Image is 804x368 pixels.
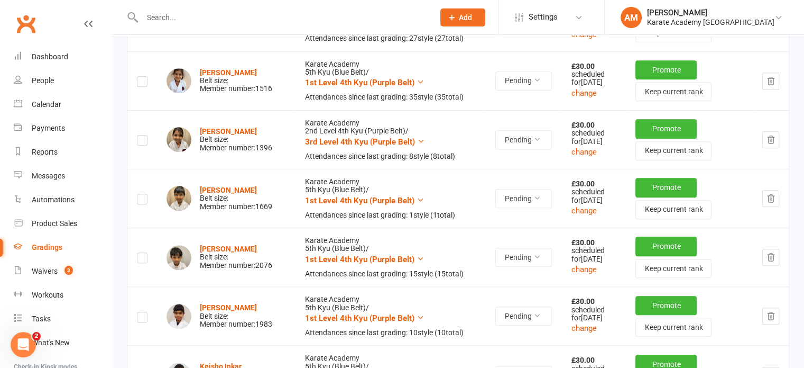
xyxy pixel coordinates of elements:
button: 1st Level 4th Kyu (Purple Belt) [305,194,424,207]
span: 2 [32,332,41,340]
div: What's New [32,338,70,347]
div: Dashboard [32,52,68,61]
div: scheduled for [DATE] [571,62,616,87]
input: Search... [139,10,427,25]
span: Settings [529,5,558,29]
span: 3 [64,266,73,275]
div: Reports [32,148,58,156]
button: Keep current rank [635,318,711,337]
div: Belt size: Member number: 1516 [200,69,272,93]
button: Pending [495,189,552,208]
img: Janya Kapoor [167,127,191,152]
span: 1st Level 4th Kyu (Purple Belt) [305,313,414,323]
a: Product Sales [14,212,112,236]
div: Belt size: Member number: 1396 [200,128,272,152]
strong: £30.00 [571,121,594,129]
div: scheduled for [DATE] [571,121,616,146]
a: [PERSON_NAME] [200,245,257,253]
strong: £30.00 [571,62,594,70]
div: Gradings [32,243,62,252]
div: scheduled for [DATE] [571,239,616,263]
td: Karate Academy 2nd Level 4th Kyu (Purple Belt) / [295,110,486,169]
td: Karate Academy 5th Kyu (Blue Belt) / [295,228,486,286]
div: Belt size: Member number: 1669 [200,186,272,211]
img: Hawa Hussain [167,68,191,93]
strong: £30.00 [571,238,594,247]
div: scheduled for [DATE] [571,180,616,204]
div: Belt size: Member number: 1983 [200,304,272,328]
a: Tasks [14,307,112,331]
a: [PERSON_NAME] [200,186,257,194]
button: 1st Level 4th Kyu (Purple Belt) [305,312,424,325]
a: Messages [14,164,112,188]
div: Payments [32,124,65,132]
span: 1st Level 4th Kyu (Purple Belt) [305,78,414,87]
div: Attendances since last grading: 10 style ( 10 total) [305,329,477,337]
strong: £30.00 [571,297,594,306]
strong: £30.00 [571,356,594,364]
button: change [571,322,596,335]
td: Karate Academy 5th Kyu (Blue Belt) / [295,51,486,110]
td: Karate Academy 5th Kyu (Blue Belt) / [295,286,486,345]
strong: £30.00 [571,179,594,188]
span: Add [459,13,472,22]
span: 1st Level 4th Kyu (Purple Belt) [305,255,414,264]
button: Pending [495,248,552,267]
div: Product Sales [32,219,77,228]
a: Reports [14,140,112,164]
div: Attendances since last grading: 8 style ( 8 total) [305,152,477,160]
div: Attendances since last grading: 27 style ( 27 total) [305,34,477,42]
div: Attendances since last grading: 1 style ( 1 total) [305,211,477,219]
span: 3rd Level 4th Kyu (Purple Belt) [305,137,415,147]
img: Jatin Bharwani [167,186,191,211]
button: Keep current rank [635,141,711,160]
button: Promote [635,178,697,197]
a: Gradings [14,236,112,259]
div: Tasks [32,315,51,323]
a: Clubworx [13,11,39,37]
a: Payments [14,116,112,140]
button: 1st Level 4th Kyu (Purple Belt) [305,76,424,89]
button: change [571,146,596,158]
a: [PERSON_NAME] [200,68,257,77]
a: What's New [14,331,112,355]
div: Calendar [32,100,61,109]
span: 1st Level 4th Kyu (Purple Belt) [305,196,414,205]
button: Pending [495,130,552,149]
button: Promote [635,60,697,79]
div: Workouts [32,291,63,299]
button: Pending [495,71,552,91]
a: [PERSON_NAME] [200,127,257,136]
div: People [32,76,54,85]
button: change [571,204,596,217]
a: Dashboard [14,45,112,69]
button: 3rd Level 4th Kyu (Purple Belt) [305,136,425,148]
div: Attendances since last grading: 35 style ( 35 total) [305,93,477,101]
div: Waivers [32,267,58,275]
td: Karate Academy 5th Kyu (Blue Belt) / [295,169,486,228]
div: Messages [32,172,65,180]
iframe: Intercom live chat [11,332,36,357]
a: Calendar [14,93,112,116]
div: Karate Academy [GEOGRAPHIC_DATA] [647,17,774,27]
a: Automations [14,188,112,212]
button: Promote [635,237,697,256]
div: Belt size: Member number: 2076 [200,245,272,270]
div: AM [621,7,642,28]
button: Keep current rank [635,82,711,101]
img: Josh Mishra [167,304,191,329]
button: Add [440,8,485,26]
div: scheduled for [DATE] [571,298,616,322]
button: change [571,87,596,100]
div: [PERSON_NAME] [647,8,774,17]
a: [PERSON_NAME] [200,303,257,312]
button: 1st Level 4th Kyu (Purple Belt) [305,253,424,266]
a: Waivers 3 [14,259,112,283]
button: Promote [635,296,697,315]
img: Jazeel Fernandes [167,245,191,270]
